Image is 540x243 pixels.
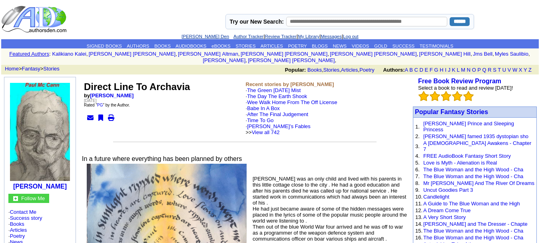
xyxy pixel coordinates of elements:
[246,81,334,87] b: Recent stories by [PERSON_NAME]
[502,67,506,73] a: U
[285,67,539,73] font: , , ,
[420,44,453,48] a: TESTIMONIALS
[5,66,19,72] a: Home
[84,103,130,107] font: Rated " " by the Author.
[418,78,501,84] b: Free Book Review Program
[494,52,495,56] font: i
[181,33,358,39] font: | | | |
[423,133,528,139] a: [PERSON_NAME] famed 1935 dystopian sho
[415,153,420,159] font: 4.
[21,195,45,201] font: Follow Me
[415,187,420,193] font: 9.
[434,67,438,73] a: G
[330,51,416,57] a: [PERSON_NAME] [PERSON_NAME]
[461,67,465,73] a: M
[495,51,528,57] a: Myles Saulibio
[246,117,311,135] font: ·
[154,44,171,48] a: BOOKS
[448,67,450,73] a: J
[472,52,473,56] font: i
[1,5,68,33] img: logo_ad.gif
[84,92,134,98] b: by
[415,221,422,227] font: 14.
[423,187,473,193] a: Uncut Goodies Part 3
[508,67,511,73] a: V
[178,51,238,57] a: [PERSON_NAME] Altman
[430,91,440,101] img: bigemptystars.png
[49,51,51,57] font: :
[10,233,25,239] a: Poetry
[472,67,476,73] a: O
[181,34,229,39] a: [PERSON_NAME] Den
[415,143,420,149] font: 3.
[321,34,342,39] a: Messages
[10,209,36,215] a: Contact Me
[246,87,337,135] font: ·
[87,44,122,48] a: SIGNED BOOKS
[467,67,470,73] a: N
[423,214,466,220] a: A Very Short Story
[493,67,496,73] a: S
[246,111,311,135] font: ·
[2,66,60,72] font: > >
[415,167,420,173] font: 6.
[488,67,491,73] a: R
[463,91,474,101] img: bigemptystars.png
[524,67,527,73] a: Y
[84,98,96,103] font: [DATE]
[519,67,522,73] a: X
[247,117,273,123] a: Time To Go
[84,81,190,92] font: Direct Line To Archavia
[457,67,460,73] a: L
[246,123,311,135] font: · >>
[247,58,248,63] font: i
[285,67,306,73] b: Popular:
[419,51,471,57] a: [PERSON_NAME] Hill
[415,194,422,200] font: 10.
[423,120,514,133] a: [PERSON_NAME] Prince and Sleeping Princess
[374,44,387,48] a: GOLD
[452,67,456,73] a: K
[97,103,103,107] a: PG
[423,194,449,200] a: Candlelight
[233,34,263,39] a: Author Tracker
[247,99,337,105] a: Wee Walk Home From The Off License
[10,83,70,181] img: 7865.jpg
[246,105,311,135] font: ·
[127,44,149,48] a: AUTHORS
[418,85,513,91] font: Select a book to read and review [DATE]!
[415,173,420,179] font: 7.
[247,87,301,93] a: The Green [DATE] Mist
[415,133,420,139] font: 2.
[343,34,358,39] a: Log out
[419,67,423,73] a: D
[415,108,488,115] font: Popular Fantasy Stories
[13,196,18,201] img: gc.jpg
[247,105,280,111] a: Babe In A Box
[445,67,446,73] a: I
[88,52,89,56] font: i
[418,91,429,101] img: bigemptystars.png
[423,173,523,179] a: The Blue Woman and the High Wood - Cha
[423,201,520,207] a: A Guide to The Blue Woman and the High
[247,111,308,117] a: After The Final Judgement
[430,67,433,73] a: F
[441,91,451,101] img: bigemptystars.png
[336,58,337,63] font: i
[405,67,408,73] a: A
[323,67,339,73] a: Stories
[414,67,418,73] a: C
[203,57,245,63] a: [PERSON_NAME]
[423,221,528,227] a: [PERSON_NAME] and The Dresser - Chapte
[22,66,40,72] a: Fantasy
[265,34,297,39] a: Review Tracker
[383,67,405,73] b: Authors:
[482,67,486,73] a: Q
[298,34,319,39] a: My Library
[512,67,517,73] a: W
[247,123,311,129] a: [PERSON_NAME]’s Fables
[423,153,511,159] a: FREE AudioBook Fantasy Short Story
[52,51,531,63] font: , , , , , , , , , ,
[333,44,347,48] a: NEWS
[13,183,67,190] a: [PERSON_NAME]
